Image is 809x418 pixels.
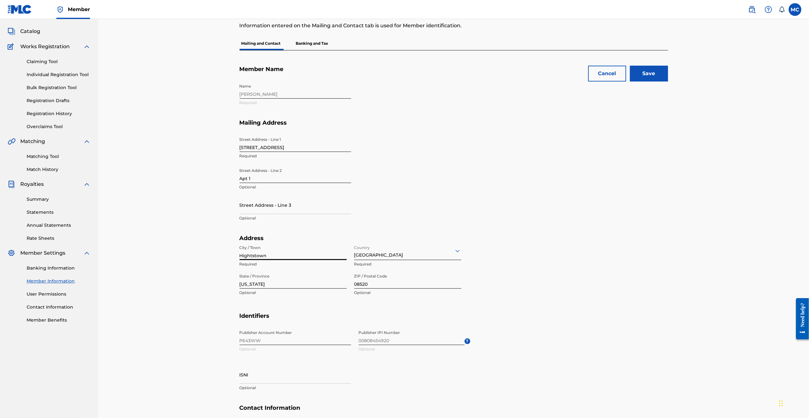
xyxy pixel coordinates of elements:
a: Member Benefits [27,317,91,323]
iframe: Chat Widget [777,388,809,418]
img: Royalties [8,180,15,188]
a: Annual Statements [27,222,91,229]
img: Catalog [8,28,15,35]
p: Required [354,261,461,267]
p: Banking and Tax [294,37,330,50]
span: Matching [20,138,45,145]
p: Optional [240,290,347,296]
iframe: Resource Center [791,293,809,344]
p: Information entered on the Mailing and Contact tab is used for Member identification. [240,22,569,29]
a: Overclaims Tool [27,123,91,130]
div: User Menu [789,3,801,16]
a: Rate Sheets [27,235,91,242]
img: Member Settings [8,249,15,257]
img: help [765,6,772,13]
img: expand [83,180,91,188]
img: Top Rightsholder [56,6,64,13]
a: SummarySummary [8,12,46,20]
p: Required [240,261,347,267]
a: CatalogCatalog [8,28,40,35]
span: Works Registration [20,43,70,50]
span: ? [465,338,470,344]
a: Registration Drafts [27,97,91,104]
button: Cancel [588,66,626,82]
span: Royalties [20,180,44,188]
a: Bulk Registration Tool [27,84,91,91]
a: Claiming Tool [27,58,91,65]
h5: Identifiers [240,312,668,327]
p: Optional [240,385,351,391]
div: Help [762,3,775,16]
img: MLC Logo [8,5,32,14]
label: Country [354,241,370,251]
a: Summary [27,196,91,203]
a: Public Search [746,3,758,16]
img: Works Registration [8,43,16,50]
span: Catalog [20,28,40,35]
a: Statements [27,209,91,216]
h5: Mailing Address [240,119,668,134]
div: Drag [779,394,783,413]
a: Member Information [27,278,91,284]
div: Notifications [779,6,785,13]
a: Match History [27,166,91,173]
a: Banking Information [27,265,91,271]
a: Contact Information [27,304,91,310]
p: Mailing and Contact [240,37,283,50]
img: expand [83,249,91,257]
a: User Permissions [27,291,91,297]
p: Optional [240,215,351,221]
h5: Address [240,235,470,242]
span: Member [68,6,90,13]
span: Member Settings [20,249,65,257]
p: Optional [354,290,461,296]
a: Matching Tool [27,153,91,160]
p: Required [240,153,351,159]
a: Individual Registration Tool [27,71,91,78]
a: Registration History [27,110,91,117]
div: [GEOGRAPHIC_DATA] [354,243,461,258]
h5: Member Name [240,66,668,81]
img: expand [83,138,91,145]
p: Optional [240,184,351,190]
img: search [748,6,756,13]
input: Save [630,66,668,82]
img: expand [83,43,91,50]
img: Matching [8,138,16,145]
